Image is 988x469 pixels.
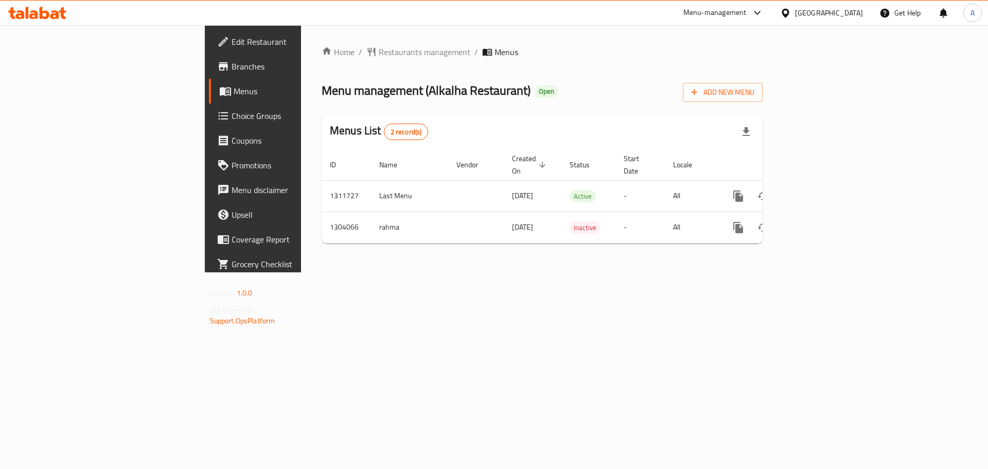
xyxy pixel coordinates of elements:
a: Menu disclaimer [209,178,370,202]
button: Change Status [751,184,775,209]
td: Last Menu [371,180,448,212]
table: enhanced table [322,149,833,244]
span: Created On [512,152,549,177]
span: Restaurants management [379,46,470,58]
td: rahma [371,212,448,243]
span: 2 record(s) [384,127,428,137]
a: Grocery Checklist [209,252,370,276]
span: [DATE] [512,189,533,202]
a: Restaurants management [366,46,470,58]
a: Support.OpsPlatform [210,314,275,327]
span: ID [330,159,349,171]
div: Export file [734,119,758,144]
button: more [726,215,751,240]
span: Inactive [570,222,601,234]
h2: Menus List [330,123,428,140]
nav: breadcrumb [322,46,763,58]
td: All [665,180,718,212]
span: Start Date [624,152,652,177]
a: Coupons [209,128,370,153]
a: Coverage Report [209,227,370,252]
th: Actions [718,149,833,181]
a: Branches [209,54,370,79]
span: Name [379,159,411,171]
span: Menu management ( Alkalha Restaurant ) [322,79,531,102]
div: Total records count [384,124,429,140]
span: Vendor [456,159,491,171]
li: / [474,46,478,58]
span: [DATE] [512,220,533,234]
div: [GEOGRAPHIC_DATA] [795,7,863,19]
span: Upsell [232,209,362,221]
span: Menus [495,46,518,58]
span: Coupons [232,134,362,147]
a: Menus [209,79,370,103]
button: Add New Menu [683,83,763,102]
span: Menu disclaimer [232,184,362,196]
div: Menu-management [683,7,747,19]
span: Version: [210,286,235,300]
span: Menus [234,85,362,97]
td: - [615,212,665,243]
span: Open [535,87,558,96]
span: Promotions [232,159,362,171]
span: A [971,7,975,19]
button: Change Status [751,215,775,240]
span: Get support on: [210,304,257,317]
td: All [665,212,718,243]
span: 1.0.0 [237,286,253,300]
a: Promotions [209,153,370,178]
span: Status [570,159,603,171]
td: - [615,180,665,212]
a: Choice Groups [209,103,370,128]
span: Branches [232,60,362,73]
span: Add New Menu [691,86,754,99]
div: Inactive [570,221,601,234]
span: Coverage Report [232,233,362,246]
div: Open [535,85,558,98]
span: Choice Groups [232,110,362,122]
span: Locale [673,159,705,171]
a: Edit Restaurant [209,29,370,54]
a: Upsell [209,202,370,227]
span: Edit Restaurant [232,36,362,48]
span: Grocery Checklist [232,258,362,270]
span: Active [570,190,596,202]
button: more [726,184,751,209]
